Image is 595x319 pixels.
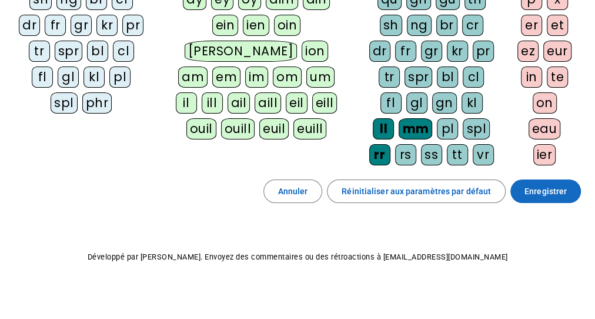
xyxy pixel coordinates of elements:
button: Réinitialiser aux paramètres par défaut [327,180,506,203]
div: eil [286,92,307,114]
div: fl [32,67,53,88]
div: eur [543,41,571,62]
div: on [533,92,557,114]
div: cr [462,15,483,36]
div: er [521,15,542,36]
div: pr [122,15,143,36]
div: tr [379,67,400,88]
div: rs [395,144,416,165]
div: om [273,67,302,88]
div: bl [437,67,458,88]
p: Développé par [PERSON_NAME]. Envoyez des commentaires ou des rétroactions à [EMAIL_ADDRESS][DOMAI... [9,250,586,264]
button: Enregistrer [510,180,581,203]
div: in [521,67,542,88]
div: il [176,92,197,114]
button: Annuler [263,180,323,203]
div: ein [212,15,239,36]
div: ion [302,41,329,62]
div: ez [517,41,539,62]
div: dr [369,41,390,62]
div: pr [473,41,494,62]
div: aill [255,92,281,114]
div: br [436,15,457,36]
div: em [212,67,240,88]
div: ail [228,92,250,114]
span: Annuler [278,184,308,198]
div: kl [83,67,105,88]
div: ss [421,144,442,165]
div: eau [529,118,561,139]
div: ouil [186,118,216,139]
div: ouill [221,118,255,139]
div: spl [51,92,78,114]
div: spl [463,118,490,139]
div: kr [96,15,118,36]
div: pl [437,118,458,139]
div: fr [395,41,416,62]
span: Réinitialiser aux paramètres par défaut [342,184,491,198]
div: tr [29,41,50,62]
div: gn [432,92,457,114]
div: rr [369,144,390,165]
div: euill [293,118,326,139]
div: sh [380,15,402,36]
div: gl [58,67,79,88]
div: fr [45,15,66,36]
div: pl [109,67,131,88]
div: te [547,67,568,88]
div: gl [406,92,427,114]
div: ll [373,118,394,139]
div: ng [407,15,432,36]
div: ier [533,144,556,165]
div: cl [463,67,484,88]
div: am [178,67,208,88]
div: kl [462,92,483,114]
div: im [245,67,268,88]
div: mm [399,118,432,139]
div: ill [202,92,223,114]
div: um [306,67,335,88]
div: bl [87,41,108,62]
div: tt [447,144,468,165]
div: gr [71,15,92,36]
div: phr [82,92,112,114]
div: oin [274,15,301,36]
div: spr [55,41,83,62]
div: dr [19,15,40,36]
div: gr [421,41,442,62]
div: [PERSON_NAME] [185,41,297,62]
span: Enregistrer [524,184,567,198]
div: ien [243,15,269,36]
div: spr [405,67,433,88]
div: vr [473,144,494,165]
div: kr [447,41,468,62]
div: euil [259,118,289,139]
div: cl [113,41,134,62]
div: et [547,15,568,36]
div: fl [380,92,402,114]
div: eill [312,92,337,114]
